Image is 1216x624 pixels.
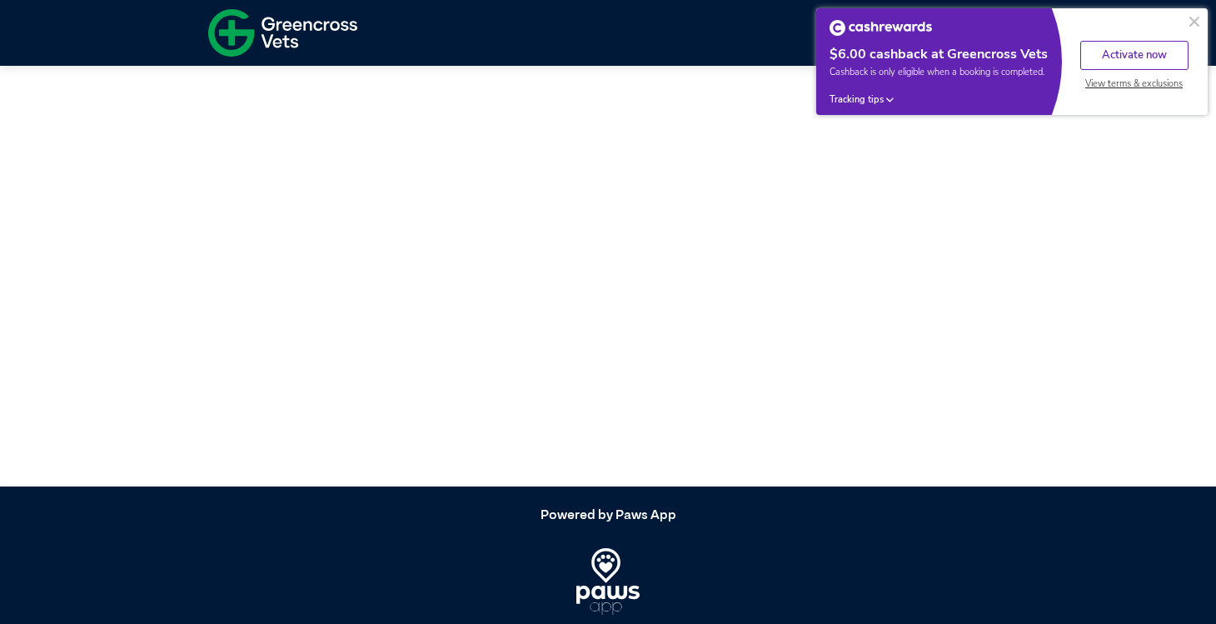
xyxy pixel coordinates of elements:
img: PawsApp [576,548,640,615]
img: f-logo [208,4,357,62]
span: Tracking tips [830,93,884,106]
img: Cashrewards white logo [830,20,932,36]
button: Activate now [1080,41,1189,70]
h5: Powered by Paws App [208,508,1008,524]
span: View terms & exclusions [1085,77,1183,90]
div: $6.00 cashback at Greencross Vets [830,46,1049,63]
span: Cashback is only eligible when a booking is completed. [830,66,1049,78]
